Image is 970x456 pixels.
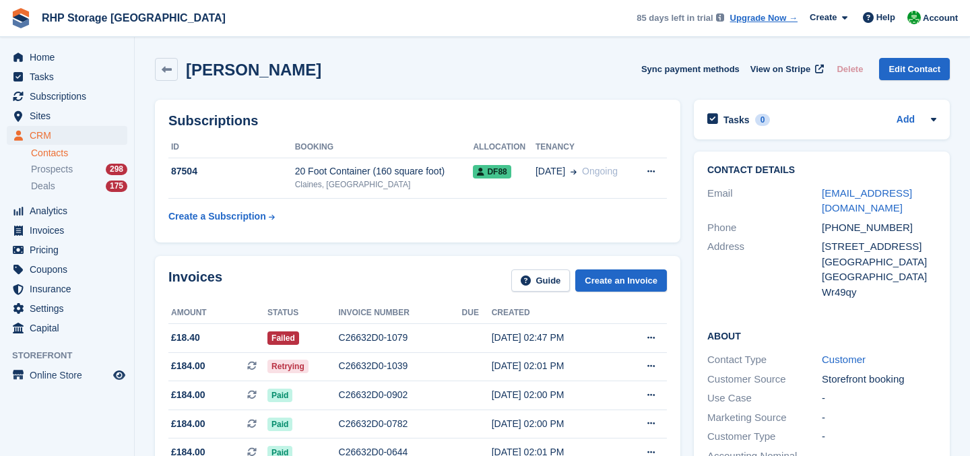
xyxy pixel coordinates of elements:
[492,302,618,324] th: Created
[707,372,822,387] div: Customer Source
[30,299,110,318] span: Settings
[707,391,822,406] div: Use Case
[339,359,462,373] div: C26632D0-1039
[7,106,127,125] a: menu
[707,220,822,236] div: Phone
[186,61,321,79] h2: [PERSON_NAME]
[897,112,915,128] a: Add
[30,319,110,337] span: Capital
[30,201,110,220] span: Analytics
[267,360,309,373] span: Retrying
[473,165,511,178] span: DF88
[168,204,275,229] a: Create a Subscription
[31,163,73,176] span: Prospects
[7,67,127,86] a: menu
[168,269,222,292] h2: Invoices
[716,13,724,22] img: icon-info-grey-7440780725fd019a000dd9b08b2336e03edf1995a4989e88bcd33f0948082b44.svg
[822,220,936,236] div: [PHONE_NUMBER]
[755,114,771,126] div: 0
[473,137,536,158] th: Allocation
[171,388,205,402] span: £184.00
[30,240,110,259] span: Pricing
[295,164,474,178] div: 20 Foot Container (160 square foot)
[31,179,127,193] a: Deals 175
[810,11,837,24] span: Create
[637,11,713,25] span: 85 days left in trial
[707,410,822,426] div: Marketing Source
[876,11,895,24] span: Help
[7,87,127,106] a: menu
[707,165,936,176] h2: Contact Details
[36,7,231,29] a: RHP Storage [GEOGRAPHIC_DATA]
[11,8,31,28] img: stora-icon-8386f47178a22dfd0bd8f6a31ec36ba5ce8667c1dd55bd0f319d3a0aa187defe.svg
[7,260,127,279] a: menu
[707,186,822,216] div: Email
[707,239,822,300] div: Address
[492,388,618,402] div: [DATE] 02:00 PM
[822,187,912,214] a: [EMAIL_ADDRESS][DOMAIN_NAME]
[171,359,205,373] span: £184.00
[822,410,936,426] div: -
[831,58,868,80] button: Delete
[31,147,127,160] a: Contacts
[492,417,618,431] div: [DATE] 02:00 PM
[492,331,618,345] div: [DATE] 02:47 PM
[822,239,936,255] div: [STREET_ADDRESS]
[7,240,127,259] a: menu
[30,366,110,385] span: Online Store
[707,352,822,368] div: Contact Type
[723,114,750,126] h2: Tasks
[7,48,127,67] a: menu
[267,331,299,345] span: Failed
[30,260,110,279] span: Coupons
[750,63,810,76] span: View on Stripe
[339,302,462,324] th: Invoice number
[31,162,127,176] a: Prospects 298
[267,418,292,431] span: Paid
[339,388,462,402] div: C26632D0-0902
[907,11,921,24] img: Rod
[7,126,127,145] a: menu
[30,280,110,298] span: Insurance
[707,329,936,342] h2: About
[822,354,866,365] a: Customer
[295,137,474,158] th: Booking
[7,280,127,298] a: menu
[111,367,127,383] a: Preview store
[492,359,618,373] div: [DATE] 02:01 PM
[7,221,127,240] a: menu
[462,302,492,324] th: Due
[822,269,936,285] div: [GEOGRAPHIC_DATA]
[12,349,134,362] span: Storefront
[30,87,110,106] span: Subscriptions
[730,11,798,25] a: Upgrade Now →
[707,429,822,445] div: Customer Type
[7,299,127,318] a: menu
[171,417,205,431] span: £184.00
[168,164,295,178] div: 87504
[511,269,571,292] a: Guide
[168,113,667,129] h2: Subscriptions
[536,137,633,158] th: Tenancy
[822,285,936,300] div: Wr49qy
[339,331,462,345] div: C26632D0-1079
[267,302,338,324] th: Status
[7,319,127,337] a: menu
[339,417,462,431] div: C26632D0-0782
[30,221,110,240] span: Invoices
[641,58,740,80] button: Sync payment methods
[822,372,936,387] div: Storefront booking
[822,255,936,270] div: [GEOGRAPHIC_DATA]
[822,391,936,406] div: -
[745,58,827,80] a: View on Stripe
[30,67,110,86] span: Tasks
[822,429,936,445] div: -
[536,164,565,178] span: [DATE]
[30,48,110,67] span: Home
[30,106,110,125] span: Sites
[168,137,295,158] th: ID
[267,389,292,402] span: Paid
[575,269,667,292] a: Create an Invoice
[923,11,958,25] span: Account
[171,331,200,345] span: £18.40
